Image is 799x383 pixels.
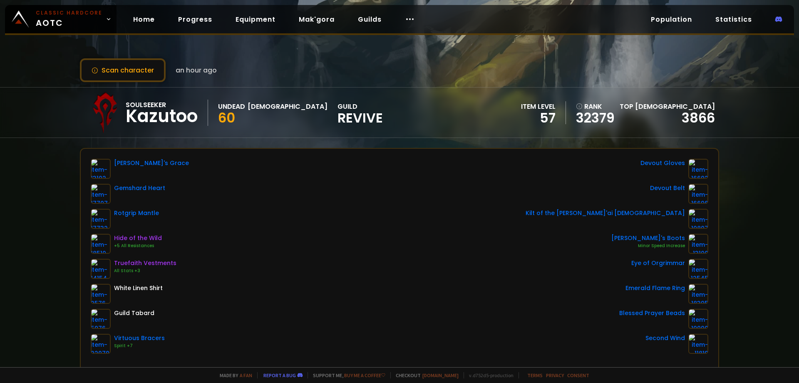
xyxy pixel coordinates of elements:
[215,372,252,378] span: Made by
[292,11,341,28] a: Mak'gora
[611,243,685,249] div: Minor Speed Increase
[576,101,615,112] div: rank
[171,11,219,28] a: Progress
[527,372,543,378] a: Terms
[91,309,111,329] img: item-5976
[688,309,708,329] img: item-19990
[308,372,385,378] span: Support me,
[464,372,514,378] span: v. d752d5 - production
[229,11,282,28] a: Equipment
[240,372,252,378] a: a fan
[631,259,685,268] div: Eye of Orgrimmar
[688,334,708,354] img: item-11819
[114,284,163,293] div: White Linen Shirt
[635,102,715,111] span: [DEMOGRAPHIC_DATA]
[650,184,685,193] div: Devout Belt
[114,243,162,249] div: +5 All Resistances
[390,372,459,378] span: Checkout
[337,112,383,124] span: Revive
[625,284,685,293] div: Emerald Flame Ring
[688,259,708,279] img: item-12545
[567,372,589,378] a: Consent
[36,9,102,29] span: AOTC
[114,209,159,218] div: Rotgrip Mantle
[688,159,708,179] img: item-16692
[91,334,111,354] img: item-22079
[688,184,708,204] img: item-16696
[114,309,154,318] div: Guild Tabard
[91,259,111,279] img: item-14154
[344,372,385,378] a: Buy me a coffee
[80,58,166,82] button: Scan character
[36,9,102,17] small: Classic Hardcore
[218,101,245,112] div: Undead
[176,65,217,75] span: an hour ago
[682,108,715,127] a: 3866
[521,112,556,124] div: 57
[526,209,685,218] div: Kilt of the [PERSON_NAME]'ai [DEMOGRAPHIC_DATA]
[576,112,615,124] a: 32379
[620,101,715,112] div: Top
[640,159,685,168] div: Devout Gloves
[351,11,388,28] a: Guilds
[114,259,176,268] div: Truefaith Vestments
[91,209,111,229] img: item-17732
[546,372,564,378] a: Privacy
[127,11,161,28] a: Home
[5,5,117,33] a: Classic HardcoreAOTC
[619,309,685,318] div: Blessed Prayer Beads
[91,234,111,254] img: item-18510
[645,334,685,343] div: Second Wind
[114,159,189,168] div: [PERSON_NAME]'s Grace
[688,209,708,229] img: item-10807
[422,372,459,378] a: [DOMAIN_NAME]
[114,334,165,343] div: Virtuous Bracers
[126,100,198,110] div: Soulseeker
[114,268,176,274] div: All Stats +3
[114,184,165,193] div: Gemshard Heart
[688,234,708,254] img: item-13100
[644,11,699,28] a: Population
[91,284,111,304] img: item-2576
[263,372,296,378] a: Report a bug
[91,184,111,204] img: item-17707
[688,284,708,304] img: item-18395
[337,101,383,124] div: guild
[91,159,111,179] img: item-13102
[521,101,556,112] div: item level
[709,11,759,28] a: Statistics
[248,101,328,112] div: [DEMOGRAPHIC_DATA]
[126,110,198,123] div: Kazutoo
[611,234,685,243] div: [PERSON_NAME]'s Boots
[114,343,165,349] div: Spirit +7
[114,234,162,243] div: Hide of the Wild
[218,108,235,127] span: 60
